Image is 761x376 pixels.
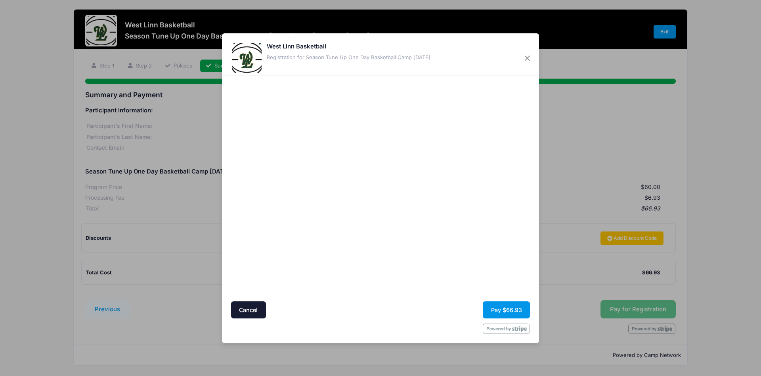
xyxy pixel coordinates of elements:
h5: West Linn Basketball [267,42,430,51]
button: Close [520,51,535,65]
iframe: Secure payment input frame [383,78,532,203]
iframe: Secure address input frame [229,78,379,299]
button: Pay $66.93 [483,301,530,318]
iframe: Google autocomplete suggestions dropdown list [229,169,379,170]
div: Registration for Season Tune Up One Day Basketball Camp [DATE] [267,54,430,62]
button: Cancel [231,301,266,318]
